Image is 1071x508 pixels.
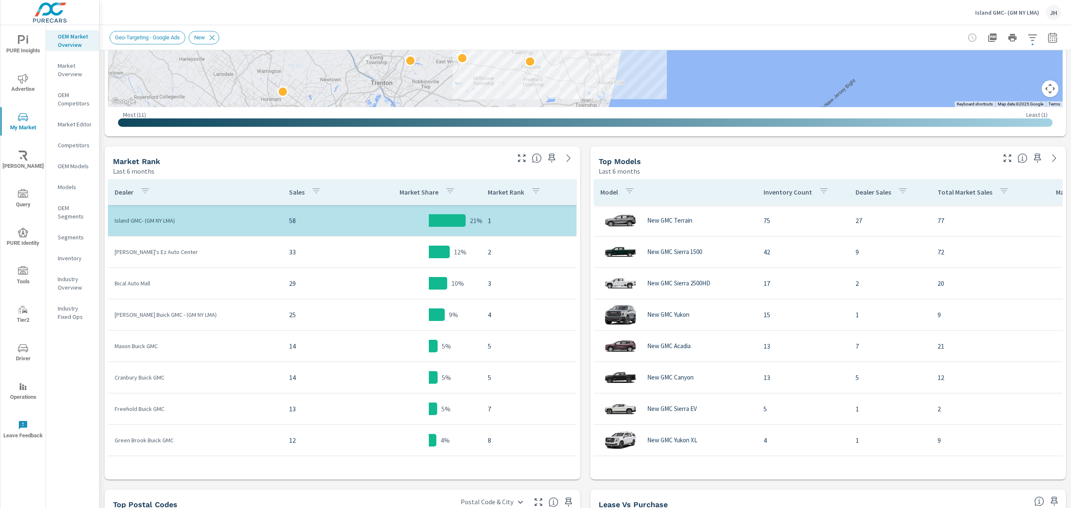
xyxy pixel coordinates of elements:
[1048,102,1060,106] a: Terms (opens in new tab)
[289,310,370,320] p: 25
[600,188,618,196] p: Model
[1031,151,1044,165] span: Save this to your personalized report
[3,305,43,325] span: Tier2
[488,435,570,445] p: 8
[46,181,99,193] div: Models
[46,273,99,294] div: Industry Overview
[647,374,694,381] p: New GMC Canyon
[115,216,276,225] p: Island GMC- (GM NY LMA)
[46,118,99,131] div: Market Editor
[115,279,276,287] p: Bical Auto Mall
[957,101,993,107] button: Keyboard shortcuts
[856,404,924,414] p: 1
[764,435,842,445] p: 4
[289,216,370,226] p: 58
[548,497,559,507] span: Top Postal Codes shows you how you rank, in terms of sales, to other dealerships in your market. ...
[3,266,43,287] span: Tools
[46,89,99,110] div: OEM Competitors
[764,341,842,351] p: 13
[488,278,570,288] p: 3
[1026,111,1048,118] p: Least ( 1 )
[604,239,637,264] img: glamour
[764,188,812,196] p: Inventory Count
[58,141,92,149] p: Competitors
[856,247,924,257] p: 9
[441,435,450,445] p: 4%
[545,151,559,165] span: Save this to your personalized report
[289,278,370,288] p: 29
[46,160,99,172] div: OEM Models
[856,341,924,351] p: 7
[647,405,697,413] p: New GMC Sierra EV
[400,188,438,196] p: Market Share
[532,153,542,163] span: Market Rank shows you how you rank, in terms of sales, to other dealerships in your market. “Mark...
[58,275,92,292] p: Industry Overview
[764,372,842,382] p: 13
[46,59,99,80] div: Market Overview
[3,112,43,133] span: My Market
[449,310,458,320] p: 9%
[488,404,570,414] p: 7
[764,278,842,288] p: 17
[442,341,451,351] p: 5%
[289,435,370,445] p: 12
[46,202,99,223] div: OEM Segments
[604,271,637,296] img: glamour
[1017,153,1027,163] span: Find the biggest opportunities within your model lineup nationwide. [Source: Market registration ...
[3,189,43,210] span: Query
[938,435,1026,445] p: 9
[1024,29,1041,46] button: Apply Filters
[115,248,276,256] p: [PERSON_NAME]'s Ez Auto Center
[856,372,924,382] p: 5
[58,304,92,321] p: Industry Fixed Ops
[110,96,138,107] img: Google
[938,341,1026,351] p: 21
[115,436,276,444] p: Green Brook Buick GMC
[46,139,99,151] div: Competitors
[488,372,570,382] p: 5
[3,228,43,248] span: PURE Identity
[938,310,1026,320] p: 9
[488,216,570,226] p: 1
[604,365,637,390] img: glamour
[764,216,842,226] p: 75
[647,280,710,287] p: New GMC Sierra 2500HD
[938,278,1026,288] p: 20
[3,74,43,94] span: Advertise
[1004,29,1021,46] button: Print Report
[1034,496,1044,506] span: Understand how shoppers are deciding to purchase vehicles. Sales data is based off market registr...
[856,278,924,288] p: 2
[764,247,842,257] p: 42
[115,342,276,350] p: Maxon Buick GMC
[984,29,1001,46] button: "Export Report to PDF"
[123,111,146,118] p: Most ( 11 )
[58,254,92,262] p: Inventory
[562,151,575,165] a: See more details in report
[46,231,99,244] div: Segments
[189,34,210,41] span: New
[110,96,138,107] a: Open this area in Google Maps (opens a new window)
[488,341,570,351] p: 5
[113,166,154,176] p: Last 6 months
[515,151,528,165] button: Make Fullscreen
[764,310,842,320] p: 15
[856,216,924,226] p: 27
[647,217,692,224] p: New GMC Terrain
[58,204,92,221] p: OEM Segments
[1046,5,1061,20] div: JH
[604,302,637,327] img: glamour
[115,188,133,196] p: Dealer
[938,216,1026,226] p: 77
[604,208,637,233] img: glamour
[856,310,924,320] p: 1
[115,310,276,319] p: [PERSON_NAME] Buick GMC - (GM NY LMA)
[289,404,370,414] p: 13
[647,436,697,444] p: New GMC Yukon XL
[604,334,637,359] img: glamour
[604,396,637,421] img: glamour
[856,435,924,445] p: 1
[1001,151,1014,165] button: Make Fullscreen
[3,343,43,364] span: Driver
[289,372,370,382] p: 14
[115,405,276,413] p: Freehold Buick GMC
